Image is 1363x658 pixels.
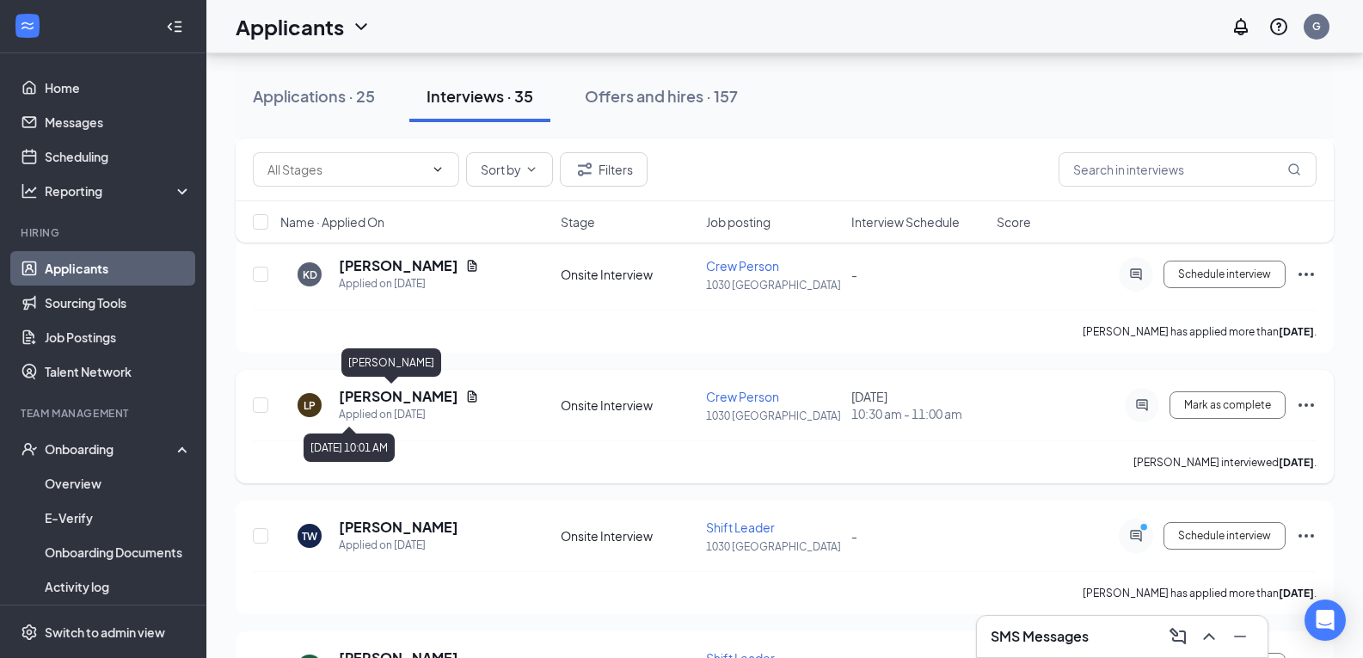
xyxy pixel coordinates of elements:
[267,160,424,179] input: All Stages
[1126,529,1146,543] svg: ActiveChat
[339,387,458,406] h5: [PERSON_NAME]
[1230,626,1250,647] svg: Minimize
[339,537,458,554] div: Applied on [DATE]
[574,159,595,180] svg: Filter
[21,182,38,200] svg: Analysis
[45,354,192,389] a: Talent Network
[1312,19,1321,34] div: G
[45,569,192,604] a: Activity log
[851,388,986,422] div: [DATE]
[45,182,193,200] div: Reporting
[706,520,775,535] span: Shift Leader
[1170,391,1286,419] button: Mark as complete
[851,267,857,282] span: -
[706,409,841,423] p: 1030 [GEOGRAPHIC_DATA]
[1195,623,1223,650] button: ChevronUp
[166,18,183,35] svg: Collapse
[1133,455,1317,470] p: [PERSON_NAME] interviewed .
[45,535,192,569] a: Onboarding Documents
[706,539,841,554] p: 1030 [GEOGRAPHIC_DATA]
[45,251,192,286] a: Applicants
[304,398,316,413] div: LP
[45,320,192,354] a: Job Postings
[851,528,857,544] span: -
[525,163,538,176] svg: ChevronDown
[1163,261,1286,288] button: Schedule interview
[561,397,696,414] div: Onsite Interview
[991,627,1089,646] h3: SMS Messages
[1279,456,1314,469] b: [DATE]
[339,518,458,537] h5: [PERSON_NAME]
[465,390,479,403] svg: Document
[560,152,648,187] button: Filter Filters
[706,258,779,274] span: Crew Person
[431,163,445,176] svg: ChevronDown
[21,406,188,421] div: Team Management
[851,405,986,422] span: 10:30 am - 11:00 am
[339,275,479,292] div: Applied on [DATE]
[280,213,384,231] span: Name · Applied On
[1296,264,1317,285] svg: Ellipses
[45,105,192,139] a: Messages
[45,139,192,174] a: Scheduling
[465,259,479,273] svg: Document
[45,624,165,641] div: Switch to admin view
[1126,268,1146,281] svg: ActiveChat
[1226,623,1254,650] button: Minimize
[45,466,192,501] a: Overview
[1178,268,1271,280] span: Schedule interview
[1083,586,1317,600] p: [PERSON_NAME] has applied more than .
[561,213,595,231] span: Stage
[1199,626,1219,647] svg: ChevronUp
[339,406,479,423] div: Applied on [DATE]
[1305,600,1346,641] div: Open Intercom Messenger
[45,501,192,535] a: E-Verify
[21,225,188,240] div: Hiring
[1296,526,1317,546] svg: Ellipses
[1279,325,1314,338] b: [DATE]
[19,17,36,34] svg: WorkstreamLogo
[851,213,960,231] span: Interview Schedule
[339,256,458,275] h5: [PERSON_NAME]
[1296,395,1317,415] svg: Ellipses
[1184,399,1271,411] span: Mark as complete
[1059,152,1317,187] input: Search in interviews
[427,85,533,107] div: Interviews · 35
[45,440,177,458] div: Onboarding
[1287,163,1301,176] svg: MagnifyingGlass
[1132,398,1152,412] svg: ActiveChat
[351,16,371,37] svg: ChevronDown
[303,268,317,282] div: KD
[1136,522,1157,536] svg: PrimaryDot
[1279,587,1314,600] b: [DATE]
[21,624,38,641] svg: Settings
[21,440,38,458] svg: UserCheck
[341,348,441,377] div: [PERSON_NAME]
[1164,623,1192,650] button: ComposeMessage
[45,71,192,105] a: Home
[304,434,395,462] div: [DATE] 10:01 AM
[236,12,344,41] h1: Applicants
[302,529,317,544] div: TW
[1163,522,1286,550] button: Schedule interview
[706,213,771,231] span: Job posting
[706,278,841,292] p: 1030 [GEOGRAPHIC_DATA]
[466,152,553,187] button: Sort byChevronDown
[585,85,738,107] div: Offers and hires · 157
[706,389,779,404] span: Crew Person
[561,266,696,283] div: Onsite Interview
[1168,626,1188,647] svg: ComposeMessage
[561,527,696,544] div: Onsite Interview
[1231,16,1251,37] svg: Notifications
[253,85,375,107] div: Applications · 25
[481,163,521,175] span: Sort by
[45,286,192,320] a: Sourcing Tools
[1268,16,1289,37] svg: QuestionInfo
[1083,324,1317,339] p: [PERSON_NAME] has applied more than .
[997,213,1031,231] span: Score
[1178,530,1271,542] span: Schedule interview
